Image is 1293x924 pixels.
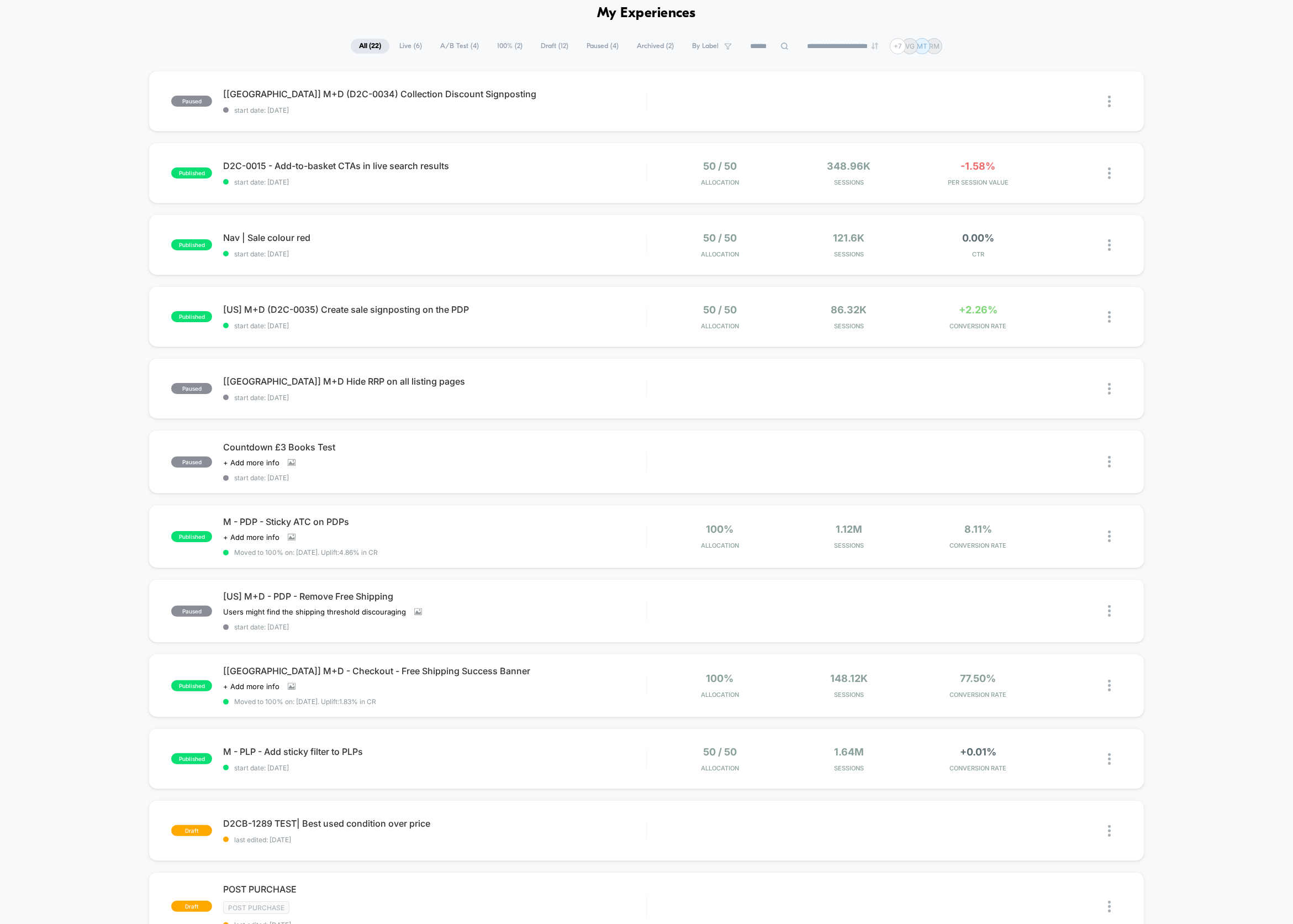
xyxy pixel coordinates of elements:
[787,322,911,330] span: Sessions
[701,542,739,549] span: Allocation
[223,884,646,895] span: POST PURCHASE
[234,548,378,556] span: Moved to 100% on: [DATE] . Uplift: 4.86% in CR
[629,39,682,54] span: Archived ( 2 )
[701,691,739,699] span: Allocation
[223,458,279,467] span: + Add more info
[432,39,487,54] span: A/B Test ( 4 )
[905,42,915,50] p: VG
[1108,383,1111,395] img: close
[171,456,212,468] span: paused
[962,232,994,244] span: 0.00%
[223,250,646,258] span: start date: [DATE]
[171,167,212,179] span: published
[223,533,279,542] span: + Add more info
[171,901,212,912] span: draft
[706,523,733,535] span: 100%
[1108,96,1111,107] img: close
[703,160,737,172] span: 50 / 50
[916,179,1040,186] span: PER SESSION VALUE
[960,673,996,684] span: 77.50%
[916,542,1040,549] span: CONVERSION RATE
[171,531,212,542] span: published
[916,691,1040,699] span: CONVERSION RATE
[1108,901,1111,912] img: close
[1108,239,1111,251] img: close
[597,6,696,22] h1: My Experiences
[223,818,646,829] span: D2CB-1289 TEST| Best used condition over price
[234,697,376,706] span: Moved to 100% on: [DATE] . Uplift: 1.83% in CR
[701,179,739,186] span: Allocation
[1108,753,1111,765] img: close
[171,383,212,394] span: paused
[223,474,646,482] span: start date: [DATE]
[929,42,940,50] p: RM
[391,39,430,54] span: Live ( 6 )
[833,232,864,244] span: 121.6k
[223,322,646,330] span: start date: [DATE]
[916,322,1040,330] span: CONVERSION RATE
[223,160,646,171] span: D2C-0015 - Add-to-basket CTAs in live search results
[223,516,646,527] span: M - PDP - Sticky ATC on PDPs
[830,673,868,684] span: 148.12k
[223,106,646,114] span: start date: [DATE]
[834,746,864,758] span: 1.64M
[223,623,646,631] span: start date: [DATE]
[959,304,998,316] span: +2.26%
[836,523,862,535] span: 1.12M
[1108,167,1111,179] img: close
[917,42,927,50] p: MT
[960,160,995,172] span: -1.58%
[787,179,911,186] span: Sessions
[171,96,212,107] span: paused
[171,311,212,322] span: published
[532,39,577,54] span: Draft ( 12 )
[171,239,212,250] span: published
[831,304,867,316] span: 86.32k
[787,764,911,772] span: Sessions
[872,43,878,49] img: end
[223,746,646,757] span: M - PLP - Add sticky filter to PLPs
[223,836,646,844] span: last edited: [DATE]
[171,753,212,764] span: published
[703,746,737,758] span: 50 / 50
[223,376,646,387] span: [[GEOGRAPHIC_DATA]] M+D Hide RRP on all listing pages
[1108,531,1111,542] img: close
[1108,456,1111,468] img: close
[223,88,646,99] span: [[GEOGRAPHIC_DATA]] M+D (D2C-0034) Collection Discount Signposting
[964,523,992,535] span: 8.11%
[223,591,646,602] span: [US] M+D - PDP - Remove Free Shipping
[1108,825,1111,837] img: close
[1108,680,1111,691] img: close
[578,39,627,54] span: Paused ( 4 )
[701,764,739,772] span: Allocation
[701,322,739,330] span: Allocation
[703,304,737,316] span: 50 / 50
[787,691,911,699] span: Sessions
[706,673,733,684] span: 100%
[692,42,719,50] span: By Label
[223,178,646,186] span: start date: [DATE]
[827,160,870,172] span: 348.96k
[890,38,906,54] div: + 7
[223,764,646,772] span: start date: [DATE]
[1108,605,1111,617] img: close
[489,39,531,54] span: 100% ( 2 )
[223,665,646,676] span: [[GEOGRAPHIC_DATA]] M+D - Checkout - Free Shipping Success Banner
[223,682,279,691] span: + Add more info
[787,542,911,549] span: Sessions
[223,442,646,453] span: Countdown £3 Books Test
[171,606,212,617] span: paused
[171,825,212,836] span: draft
[223,304,646,315] span: [US] M+D (D2C-0035) Create sale signposting on the PDP
[171,680,212,691] span: published
[916,250,1040,258] span: CTR
[1108,311,1111,323] img: close
[916,764,1040,772] span: CONVERSION RATE
[223,901,289,914] span: Post Purchase
[787,250,911,258] span: Sessions
[351,39,389,54] span: All ( 22 )
[223,607,406,616] span: Users might find the shipping threshold discouraging
[701,250,739,258] span: Allocation
[960,746,996,758] span: +0.01%
[223,393,646,402] span: start date: [DATE]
